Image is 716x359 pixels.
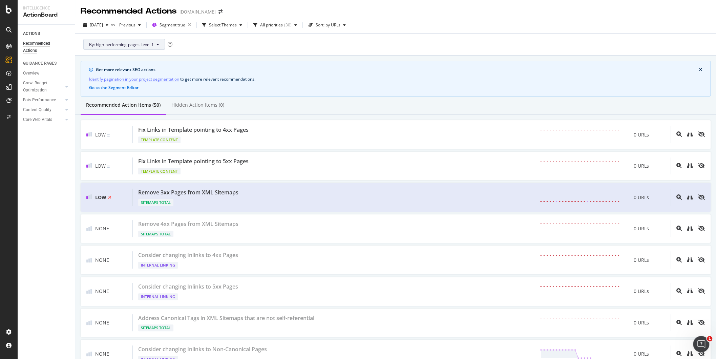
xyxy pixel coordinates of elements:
[138,314,314,322] div: Address Canonical Tags in XML Sitemaps that are not self-referential
[698,163,705,168] div: eye-slash
[138,231,173,237] div: Sitemaps Total
[23,40,64,54] div: Recommended Actions
[687,320,693,325] div: binoculars
[23,70,70,77] a: Overview
[95,288,109,295] span: None
[23,60,70,67] a: GUIDANCE PAGES
[107,134,110,136] img: Equal
[687,131,693,137] div: binoculars
[676,288,682,294] div: magnifying-glass-plus
[687,320,693,326] a: binoculars
[23,70,39,77] div: Overview
[284,23,292,27] div: ( 30 )
[23,97,63,104] a: Bots Performance
[687,226,693,232] a: binoculars
[138,168,181,175] div: Template Content
[199,20,245,30] button: Select Themes
[676,226,682,231] div: magnifying-glass-plus
[180,8,216,15] div: [DOMAIN_NAME]
[23,5,69,11] div: Intelligence
[687,163,693,169] a: binoculars
[23,116,52,123] div: Core Web Vitals
[23,106,63,113] a: Content Quality
[95,351,109,357] span: None
[687,132,693,138] a: binoculars
[138,324,173,331] div: Sitemaps Total
[138,262,178,269] div: Internal Linking
[95,319,109,326] span: None
[89,76,702,83] div: to get more relevant recommendations .
[160,22,185,28] span: Segment: true
[23,80,63,94] a: Crawl Budget Optimization
[634,351,649,357] span: 0 URLs
[697,66,704,73] button: close banner
[138,283,238,291] div: Consider changing Inlinks to 5xx Pages
[676,320,682,325] div: magnifying-glass-plus
[687,351,693,356] div: binoculars
[138,345,267,353] div: Consider changing Inlinks to Non-Canonical Pages
[634,194,649,201] span: 0 URLs
[23,60,57,67] div: GUIDANCE PAGES
[693,336,709,352] iframe: Intercom live chat
[23,106,51,113] div: Content Quality
[138,189,238,196] div: Remove 3xx Pages from XML Sitemaps
[81,5,177,17] div: Recommended Actions
[698,257,705,262] div: eye-slash
[149,20,194,30] button: Segment:true
[138,126,249,134] div: Fix Links in Template pointing to 4xx Pages
[138,251,238,259] div: Consider changing Inlinks to 4xx Pages
[634,225,649,232] span: 0 URLs
[138,136,181,143] div: Template Content
[218,9,223,14] div: arrow-right-arrow-left
[698,288,705,294] div: eye-slash
[634,288,649,295] span: 0 URLs
[634,257,649,263] span: 0 URLs
[707,336,712,341] span: 1
[676,257,682,262] div: magnifying-glass-plus
[23,80,59,94] div: Crawl Budget Optimization
[687,288,693,294] div: binoculars
[138,220,238,228] div: Remove 4xx Pages from XML Sitemaps
[81,20,111,30] button: [DATE]
[90,22,103,28] span: 2025 Sep. 21st
[687,226,693,231] div: binoculars
[687,163,693,168] div: binoculars
[316,23,340,27] div: Sort: by URLs
[96,67,699,73] div: Get more relevant SEO actions
[111,22,117,27] span: vs
[634,319,649,326] span: 0 URLs
[260,23,283,27] div: All priorities
[676,194,682,200] div: magnifying-glass-plus
[698,351,705,356] div: eye-slash
[306,20,349,30] button: Sort: by URLs
[698,131,705,137] div: eye-slash
[634,163,649,169] span: 0 URLs
[89,85,139,90] button: Go to the Segment Editor
[81,61,711,97] div: info banner
[698,320,705,325] div: eye-slash
[95,257,109,263] span: None
[23,116,63,123] a: Core Web Vitals
[95,131,106,138] span: Low
[251,20,300,30] button: All priorities(30)
[95,163,106,169] span: Low
[698,194,705,200] div: eye-slash
[95,194,106,200] span: Low
[83,39,165,50] button: By: high-performing-pages Level 1
[95,225,109,232] span: None
[138,157,249,165] div: Fix Links in Template pointing to 5xx Pages
[86,102,161,108] div: Recommended Action Items (50)
[117,20,144,30] button: Previous
[171,102,224,108] div: Hidden Action Items (0)
[23,40,70,54] a: Recommended Actions
[634,131,649,138] span: 0 URLs
[687,257,693,263] a: binoculars
[687,195,693,200] a: binoculars
[687,194,693,200] div: binoculars
[698,226,705,231] div: eye-slash
[107,166,110,168] img: Equal
[23,30,40,37] div: ACTIONS
[138,199,173,206] div: Sitemaps Total
[209,23,237,27] div: Select Themes
[676,351,682,356] div: magnifying-glass-plus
